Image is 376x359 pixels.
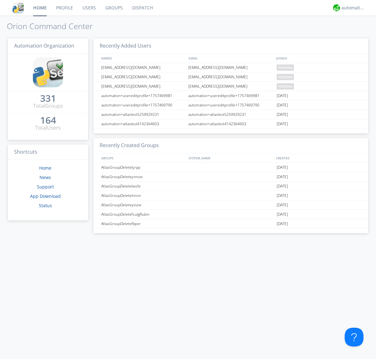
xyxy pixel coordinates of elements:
a: [EMAIL_ADDRESS][DOMAIN_NAME][EMAIL_ADDRESS][DOMAIN_NAME]pending [93,72,368,82]
div: [EMAIL_ADDRESS][DOMAIN_NAME] [187,82,275,91]
a: AtlasGroupDeletelnnsn[DATE] [93,191,368,200]
span: [DATE] [277,100,288,110]
div: 331 [40,95,56,101]
a: AtlasGroupDeleteyiozw[DATE] [93,200,368,210]
div: SYSTEM_NAME [187,153,274,162]
h3: Shortcuts [8,145,88,160]
span: [DATE] [277,163,288,172]
a: App Download [30,193,61,199]
div: [EMAIL_ADDRESS][DOMAIN_NAME] [100,82,186,91]
span: Automation Organization [14,42,74,49]
div: JOINED [274,54,362,63]
a: automation+atlastest4142364603automation+atlastest4142364603[DATE] [93,119,368,129]
div: automation+atlastest4142364603 [187,119,275,128]
div: GROUPS [100,153,185,162]
div: automation+usereditprofile+1757469790 [187,100,275,110]
div: automation+atlastest5259929231 [100,110,186,119]
div: AtlasGroupDeleteynncw [100,172,186,181]
div: automation+atlas [342,5,365,11]
span: pending [277,64,294,71]
div: AtlasGroupDeletefculgRubin [100,210,186,219]
h3: Recently Added Users [93,38,368,54]
div: 164 [40,117,56,123]
div: automation+usereditprofile+1757469790 [100,100,186,110]
a: AtlasGroupDeletefculgRubin[DATE] [93,210,368,219]
div: NAMES [100,54,185,63]
a: [EMAIL_ADDRESS][DOMAIN_NAME][EMAIL_ADDRESS][DOMAIN_NAME]pending [93,63,368,72]
div: automation+usereditprofile+1757469981 [100,91,186,100]
div: [EMAIL_ADDRESS][DOMAIN_NAME] [100,72,186,81]
span: [DATE] [277,219,288,228]
div: automation+atlastest4142364603 [100,119,186,128]
img: d2d01cd9b4174d08988066c6d424eccd [333,4,340,11]
span: pending [277,74,294,80]
img: cddb5a64eb264b2086981ab96f4c1ba7 [13,2,24,13]
div: EMAIL [187,54,274,63]
span: [DATE] [277,210,288,219]
a: 164 [40,117,56,124]
div: [EMAIL_ADDRESS][DOMAIN_NAME] [187,63,275,72]
h3: Recently Created Groups [93,138,368,153]
a: automation+atlastest5259929231automation+atlastest5259929231[DATE] [93,110,368,119]
a: 331 [40,95,56,102]
span: [DATE] [277,182,288,191]
a: [EMAIL_ADDRESS][DOMAIN_NAME][EMAIL_ADDRESS][DOMAIN_NAME]pending [93,82,368,91]
span: [DATE] [277,119,288,129]
div: AtlasGroupDeletelyrpp [100,163,186,172]
div: Total Groups [33,102,63,110]
span: [DATE] [277,172,288,182]
div: AtlasGroupDeletelwsfe [100,182,186,191]
span: pending [277,83,294,90]
span: [DATE] [277,110,288,119]
div: AtlasGroupDeleteyiozw [100,200,186,209]
a: automation+usereditprofile+1757469981automation+usereditprofile+1757469981[DATE] [93,91,368,100]
iframe: Toggle Customer Support [345,328,363,346]
a: AtlasGroupDeletefbpxr[DATE] [93,219,368,228]
a: Status [39,203,52,208]
span: [DATE] [277,91,288,100]
a: News [39,174,51,180]
a: Support [37,184,54,190]
div: AtlasGroupDeletefbpxr [100,219,186,228]
span: [DATE] [277,191,288,200]
div: [EMAIL_ADDRESS][DOMAIN_NAME] [100,63,186,72]
a: AtlasGroupDeletelyrpp[DATE] [93,163,368,172]
a: automation+usereditprofile+1757469790automation+usereditprofile+1757469790[DATE] [93,100,368,110]
div: CREATED [274,153,362,162]
img: cddb5a64eb264b2086981ab96f4c1ba7 [33,57,63,87]
div: Total Users [35,124,61,131]
div: automation+usereditprofile+1757469981 [187,91,275,100]
div: AtlasGroupDeletelnnsn [100,191,186,200]
span: [DATE] [277,200,288,210]
a: AtlasGroupDeletelwsfe[DATE] [93,182,368,191]
div: automation+atlastest5259929231 [187,110,275,119]
div: [EMAIL_ADDRESS][DOMAIN_NAME] [187,72,275,81]
a: AtlasGroupDeleteynncw[DATE] [93,172,368,182]
a: Home [39,165,51,171]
